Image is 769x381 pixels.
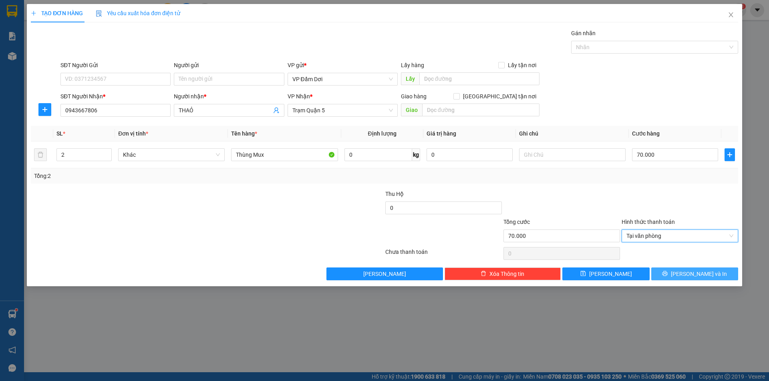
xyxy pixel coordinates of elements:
[231,130,257,137] span: Tên hàng
[671,269,727,278] span: [PERSON_NAME] và In
[571,30,596,36] label: Gán nhãn
[96,10,102,17] img: icon
[720,4,742,26] button: Close
[174,92,284,101] div: Người nhận
[118,130,148,137] span: Đơn vị tính
[174,61,284,70] div: Người gửi
[39,106,51,113] span: plus
[10,10,50,50] img: logo.jpg
[292,104,393,116] span: Trạm Quận 5
[385,191,404,197] span: Thu Hộ
[589,269,632,278] span: [PERSON_NAME]
[326,267,443,280] button: [PERSON_NAME]
[75,30,335,40] li: Hotline: 02839552959
[401,93,427,100] span: Giao hàng
[519,148,626,161] input: Ghi Chú
[231,148,338,161] input: VD: Bàn, Ghế
[34,172,297,180] div: Tổng: 2
[401,62,424,68] span: Lấy hàng
[401,72,419,85] span: Lấy
[427,148,513,161] input: 0
[419,72,540,85] input: Dọc đường
[75,20,335,30] li: 26 Phó Cơ Điều, Phường 12
[56,130,63,137] span: SL
[412,148,420,161] span: kg
[580,271,586,277] span: save
[38,103,51,116] button: plus
[505,61,540,70] span: Lấy tận nơi
[422,104,540,116] input: Dọc đường
[427,130,456,137] span: Giá trị hàng
[460,92,540,101] span: [GEOGRAPHIC_DATA] tận nơi
[562,267,649,280] button: save[PERSON_NAME]
[725,148,735,161] button: plus
[288,93,310,100] span: VP Nhận
[626,230,733,242] span: Tại văn phòng
[401,104,422,116] span: Giao
[516,126,629,142] th: Ghi chú
[292,73,393,85] span: VP Đầm Dơi
[10,58,97,71] b: GỬI : VP Đầm Dơi
[368,130,397,137] span: Định lượng
[632,130,660,137] span: Cước hàng
[445,267,561,280] button: deleteXóa Thông tin
[123,149,220,161] span: Khác
[31,10,36,16] span: plus
[503,219,530,225] span: Tổng cước
[489,269,524,278] span: Xóa Thông tin
[651,267,738,280] button: printer[PERSON_NAME] và In
[60,61,171,70] div: SĐT Người Gửi
[384,247,503,261] div: Chưa thanh toán
[34,148,47,161] button: delete
[273,107,280,114] span: user-add
[662,271,668,277] span: printer
[728,12,734,18] span: close
[363,269,406,278] span: [PERSON_NAME]
[622,219,675,225] label: Hình thức thanh toán
[725,152,735,158] span: plus
[31,10,83,16] span: TẠO ĐƠN HÀNG
[60,92,171,101] div: SĐT Người Nhận
[481,271,486,277] span: delete
[96,10,180,16] span: Yêu cầu xuất hóa đơn điện tử
[288,61,398,70] div: VP gửi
